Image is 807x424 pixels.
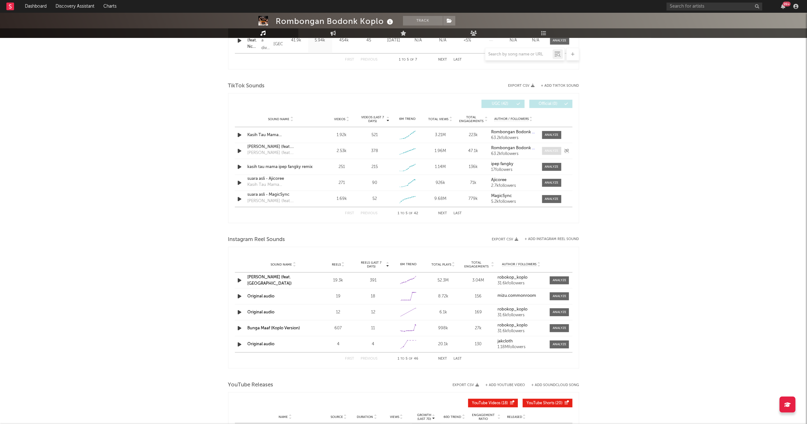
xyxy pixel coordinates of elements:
[491,194,512,198] strong: MagicSync
[334,117,346,121] span: Videos
[508,84,535,88] button: Export CSV
[458,164,488,170] div: 136k
[497,339,545,344] a: jakcloth
[334,37,355,44] div: 454k
[248,150,314,156] div: [PERSON_NAME] (feat. [GEOGRAPHIC_DATA])
[535,84,579,88] button: + Add TikTok Sound
[261,29,270,52] div: WARKOP, a division of Warner Music Indonesia, © 2025 Warner Music Indonesia
[462,293,494,300] div: 156
[228,236,285,244] span: Instagram Reel Sounds
[427,277,459,284] div: 52.3M
[248,132,314,138] a: Kasih Tau Mama ([PERSON_NAME])
[491,130,543,134] strong: Rombongan Bodonk Koplo
[392,117,422,121] div: 6M Trend
[462,341,494,347] div: 130
[454,212,462,215] button: Last
[454,357,462,361] button: Last
[470,413,497,421] span: Engagement Ratio
[357,261,385,268] span: Reels (last 7 days)
[527,401,555,405] span: YouTube Shorts
[432,37,454,44] div: N/A
[497,294,545,298] a: mizu.commonroom
[431,263,451,267] span: Total Plays
[534,102,563,106] span: Official ( 0 )
[357,415,373,419] span: Duration
[322,277,354,284] div: 19.3k
[371,132,378,138] div: 521
[527,401,563,405] span: ( 20 )
[327,148,357,154] div: 2.53k
[417,417,431,421] p: (Last 7d)
[248,275,292,286] a: [PERSON_NAME] (feat. [GEOGRAPHIC_DATA])
[409,212,413,215] span: of
[783,2,791,6] div: 99 +
[327,196,357,202] div: 1.69k
[491,200,535,204] div: 5.2k followers
[248,182,314,188] div: Kasih Tau Mama ([PERSON_NAME])
[497,275,545,280] a: robokop_koplo
[491,194,535,198] a: MagicSync
[497,345,545,349] div: 1.18M followers
[482,100,525,108] button: UGC(42)
[322,293,354,300] div: 19
[427,293,459,300] div: 8.72k
[357,341,389,347] div: 4
[491,168,535,172] div: 17 followers
[462,261,490,268] span: Total Engagements
[497,294,536,298] strong: mizu.commonroom
[228,381,273,389] span: YouTube Releases
[425,180,455,186] div: 926k
[438,357,447,361] button: Next
[472,401,508,405] span: ( 18 )
[425,164,455,170] div: 1.14M
[402,58,406,61] span: to
[392,262,424,267] div: 6M Trend
[504,37,523,44] div: N/A
[507,415,522,419] span: Released
[286,37,307,44] div: 41.9k
[358,37,380,44] div: 45
[417,413,431,417] p: Growth
[462,277,494,284] div: 3.04M
[248,176,314,182] a: suara asli - Ajicoree
[383,37,405,44] div: [DATE]
[462,309,494,316] div: 169
[428,117,448,121] span: Total Views
[276,16,395,26] div: Rombongan Bodonk Koplo
[532,384,579,387] button: + Add SoundCloud Song
[371,148,378,154] div: 378
[248,31,258,50] a: [PERSON_NAME] (feat. Ncum) - Breakbeat BKB Version
[491,130,535,135] a: Rombongan Bodonk Koplo
[458,196,488,202] div: 779k
[519,238,579,241] div: + Add Instagram Reel Sound
[248,342,275,346] a: Original audio
[458,115,484,123] span: Total Engagements
[427,325,459,332] div: 998k
[248,192,314,198] div: suara asli - MagicSync
[372,196,377,202] div: 52
[525,384,579,387] button: + Add SoundCloud Song
[494,117,529,121] span: Author / Followers
[271,263,292,267] span: Sound Name
[497,323,527,327] strong: robokop_koplo
[357,309,389,316] div: 12
[497,307,545,312] a: robokop_koplo
[781,4,785,9] button: 99+
[248,144,314,150] a: [PERSON_NAME] (feat. [GEOGRAPHIC_DATA])
[391,355,426,363] div: 1 5 46
[472,401,501,405] span: YouTube Videos
[410,58,414,61] span: of
[667,3,762,11] input: Search for artists
[486,102,515,106] span: UGC ( 42 )
[228,82,265,90] span: TikTok Sounds
[462,325,494,332] div: 27k
[361,357,378,361] button: Previous
[425,148,455,154] div: 1.96M
[525,238,579,241] button: + Add Instagram Reel Sound
[491,136,535,140] div: 63.2k followers
[427,309,459,316] div: 6.1k
[425,196,455,202] div: 9.68M
[327,164,357,170] div: 251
